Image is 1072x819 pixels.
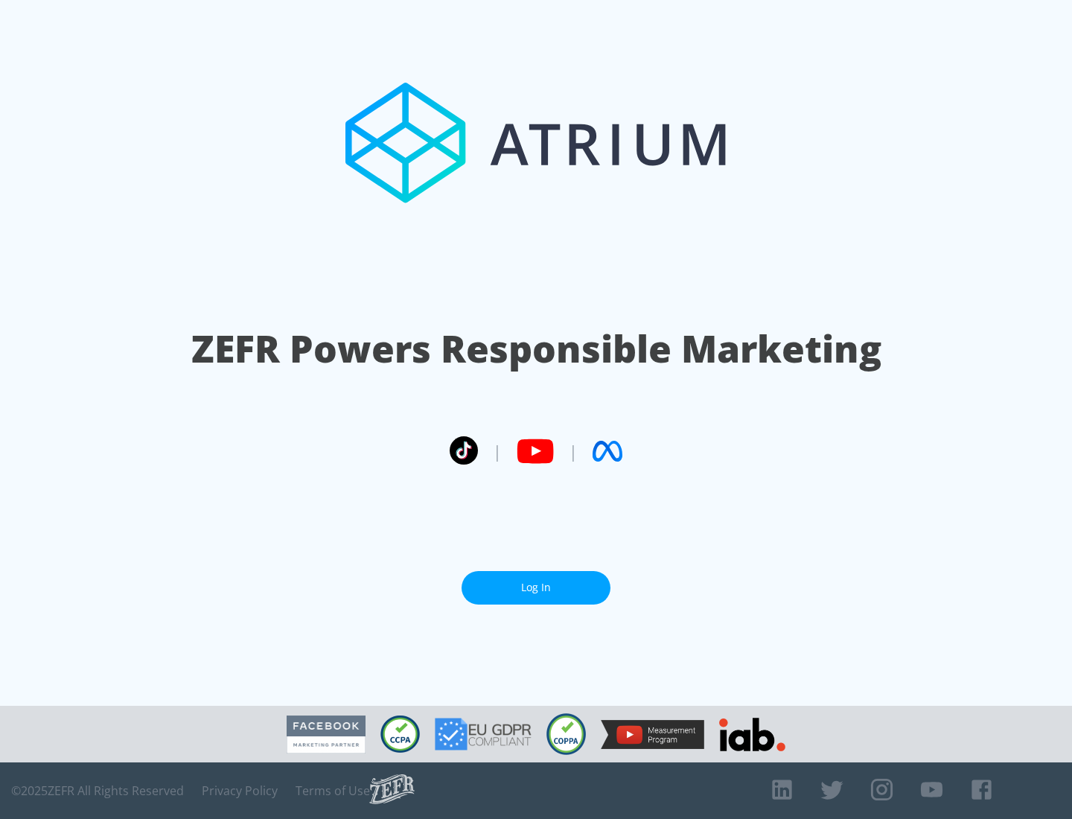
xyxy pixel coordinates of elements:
img: COPPA Compliant [546,713,586,755]
img: GDPR Compliant [435,718,532,751]
span: | [569,440,578,462]
img: Facebook Marketing Partner [287,716,366,753]
a: Privacy Policy [202,783,278,798]
img: YouTube Measurement Program [601,720,704,749]
span: | [493,440,502,462]
h1: ZEFR Powers Responsible Marketing [191,323,881,375]
a: Log In [462,571,610,605]
img: CCPA Compliant [380,716,420,753]
span: © 2025 ZEFR All Rights Reserved [11,783,184,798]
img: IAB [719,718,785,751]
a: Terms of Use [296,783,370,798]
